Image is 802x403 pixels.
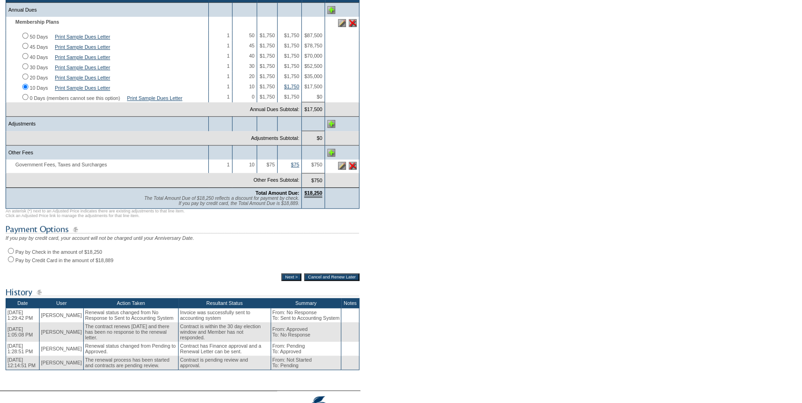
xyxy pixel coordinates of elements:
[6,342,40,356] td: [DATE] 1:28:51 PM
[327,149,335,157] img: Add Other Fees line item
[6,145,209,160] td: Other Fees
[40,298,84,308] th: User
[311,162,322,167] span: $750
[284,63,299,69] span: $1,750
[304,53,322,59] span: $70,000
[30,65,48,70] label: 30 Days
[6,187,302,208] td: Total Amount Due:
[271,298,341,308] th: Summary
[6,235,194,241] span: If you pay by credit card, your account will not be charged until your Anniversary Date.
[338,19,346,27] img: Edit this line item
[304,33,322,38] span: $87,500
[6,286,359,298] img: subTtlHistory.gif
[249,43,255,48] span: 45
[252,94,254,99] span: 0
[227,94,230,99] span: 1
[83,322,178,342] td: The contract renews [DATE] and there has been no response to the renewal letter.
[30,75,48,80] label: 20 Days
[30,44,48,50] label: 45 Days
[6,209,185,218] span: An asterisk (*) next to an Adjusted Price indicates there are existing adjustments to that line i...
[317,94,322,99] span: $0
[349,162,357,170] img: Delete this line item
[259,43,275,48] span: $1,750
[6,356,40,370] td: [DATE] 12:14:51 PM
[6,117,209,131] td: Adjustments
[259,63,275,69] span: $1,750
[304,84,322,89] span: $17,500
[271,342,341,356] td: From: Pending To: Approved
[259,33,275,38] span: $1,750
[144,196,299,206] span: The Total Amount Due of $18,250 reflects a discount for payment by check. If you pay by credit ca...
[284,73,299,79] span: $1,750
[15,258,113,263] label: Pay by Credit Card in the amount of $18,889
[6,224,359,235] img: subTtlPaymentOptions.gif
[83,308,178,322] td: Renewal status changed from No Response to Sent to Accounting System
[227,73,230,79] span: 1
[6,308,40,322] td: [DATE] 1:29:42 PM
[249,73,255,79] span: 20
[249,63,255,69] span: 30
[284,53,299,59] span: $1,750
[259,84,275,89] span: $1,750
[83,298,178,308] th: Action Taken
[266,162,275,167] span: $75
[327,120,335,128] img: Add Adjustments line item
[6,173,302,187] td: Other Fees Subtotal:
[40,322,84,342] td: [PERSON_NAME]
[227,63,230,69] span: 1
[30,54,48,60] label: 40 Days
[259,53,275,59] span: $1,750
[55,85,110,91] a: Print Sample Dues Letter
[271,322,341,342] td: From: Approved To: No Response
[55,65,110,70] a: Print Sample Dues Letter
[30,95,120,101] label: 0 Days (members cannot see this option)
[6,298,40,308] th: Date
[179,342,271,356] td: Contract has Finance approval and a Renewal Letter can be sent.
[249,33,255,38] span: 50
[259,73,275,79] span: $1,750
[304,273,359,281] input: Cancel and Renew Later
[6,102,302,117] td: Annual Dues Subtotal:
[55,54,110,60] a: Print Sample Dues Letter
[302,102,325,117] td: $17,500
[40,342,84,356] td: [PERSON_NAME]
[284,43,299,48] span: $1,750
[227,162,230,167] span: 1
[55,75,110,80] a: Print Sample Dues Letter
[302,173,325,187] td: $750
[284,84,299,89] a: $1,750
[271,308,341,322] td: From: No Response To: Sent to Accounting System
[83,356,178,370] td: The renewal process has been started and contracts are pending review.
[30,85,48,91] label: 10 Days
[55,44,110,50] a: Print Sample Dues Letter
[15,19,59,25] b: Membership Plans
[304,43,322,48] span: $78,750
[40,308,84,322] td: [PERSON_NAME]
[327,6,335,14] img: Add Annual Dues line item
[40,356,84,370] td: [PERSON_NAME]
[249,53,255,59] span: 40
[249,84,255,89] span: 10
[271,356,341,370] td: From: Not Started To: Pending
[179,308,271,322] td: Invoice was successfully sent to accounting system
[259,94,275,99] span: $1,750
[30,34,48,40] label: 50 Days
[15,249,102,255] label: Pay by Check in the amount of $18,250
[304,190,322,198] span: $18,250
[179,356,271,370] td: Contract is pending review and approval.
[227,53,230,59] span: 1
[341,298,359,308] th: Notes
[55,34,110,40] a: Print Sample Dues Letter
[291,162,299,167] a: $75
[302,131,325,145] td: $0
[227,43,230,48] span: 1
[284,33,299,38] span: $1,750
[179,298,271,308] th: Resultant Status
[179,322,271,342] td: Contract is within the 30 day election window and Member has not responded.
[8,162,112,167] span: Government Fees, Taxes and Surcharges
[6,131,302,145] td: Adjustments Subtotal:
[284,94,299,99] span: $1,750
[281,273,301,281] input: Next >
[349,19,357,27] img: Delete this line item
[249,162,255,167] span: 10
